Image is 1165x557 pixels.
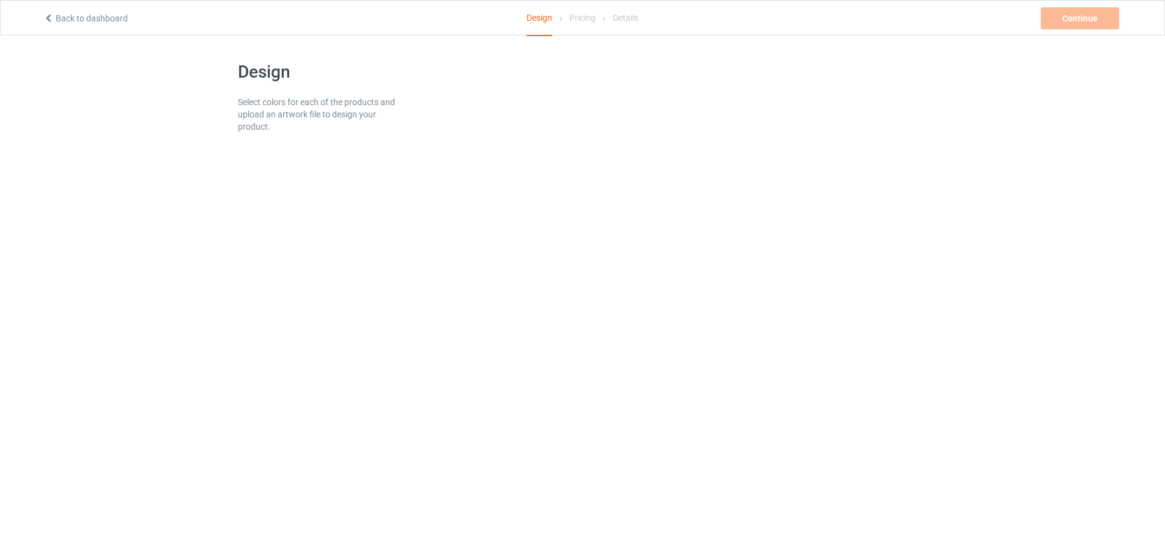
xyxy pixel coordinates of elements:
[43,13,128,23] a: Back to dashboard
[238,61,398,83] h1: Design
[613,1,638,35] div: Details
[527,1,552,36] div: Design
[569,1,596,35] div: Pricing
[238,96,398,133] div: Select colors for each of the products and upload an artwork file to design your product.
